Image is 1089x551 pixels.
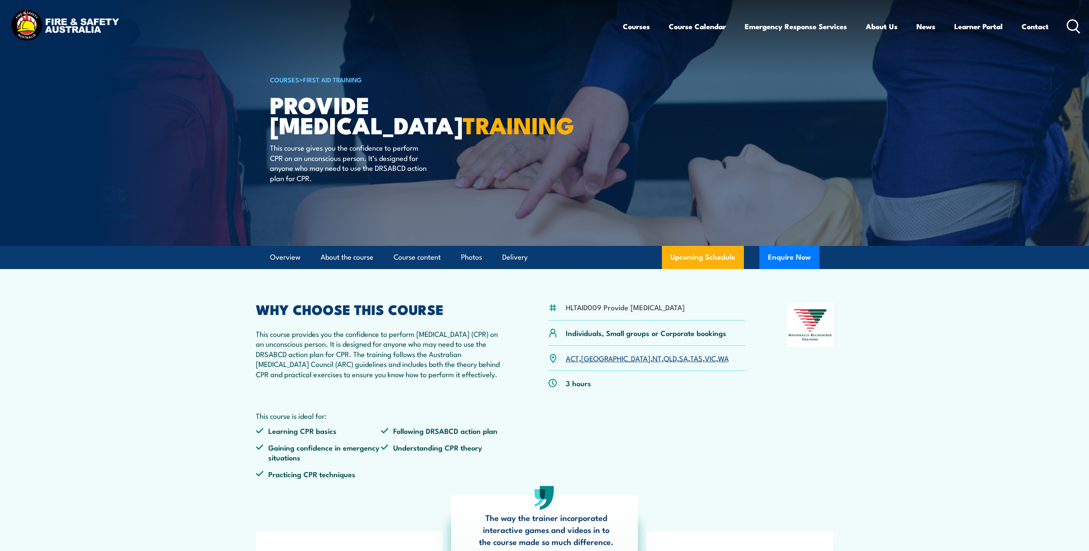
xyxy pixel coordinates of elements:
li: Learning CPR basics [256,426,381,436]
h1: Provide [MEDICAL_DATA] [270,94,482,134]
a: COURSES [270,75,299,84]
a: About the course [321,246,373,269]
a: SA [679,353,688,363]
a: NT [652,353,661,363]
li: Understanding CPR theory [381,442,506,463]
a: About Us [866,15,898,38]
p: , , , , , , , [566,353,729,363]
a: First Aid Training [303,75,362,84]
li: Following DRSABCD action plan [381,426,506,436]
img: Nationally Recognised Training logo. [787,303,834,347]
a: Courses [623,15,650,38]
li: Practicing CPR techniques [256,469,381,479]
a: Delivery [502,246,528,269]
h2: WHY CHOOSE THIS COURSE [256,303,507,315]
a: Learner Portal [954,15,1003,38]
a: Contact [1022,15,1049,38]
a: Overview [270,246,300,269]
p: This course gives you the confidence to perform CPR on an unconscious person. It’s designed for a... [270,142,427,183]
li: HLTAID009 Provide [MEDICAL_DATA] [566,302,685,312]
a: Photos [461,246,482,269]
h6: > [270,74,482,85]
a: VIC [705,353,716,363]
a: ACT [566,353,579,363]
a: QLD [664,353,677,363]
a: TAS [690,353,703,363]
li: Gaining confidence in emergency situations [256,442,381,463]
a: Upcoming Schedule [662,246,744,269]
a: Course Calendar [669,15,726,38]
a: [GEOGRAPHIC_DATA] [581,353,650,363]
a: WA [718,353,729,363]
a: News [916,15,935,38]
p: Individuals, Small groups or Corporate bookings [566,328,726,338]
button: Enquire Now [759,246,819,269]
a: Emergency Response Services [745,15,847,38]
p: 3 hours [566,378,591,388]
strong: TRAINING [463,106,574,142]
p: This course provides you the confidence to perform [MEDICAL_DATA] (CPR) on an unconscious person.... [256,329,507,379]
p: This course is ideal for: [256,411,507,421]
a: Course content [394,246,441,269]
